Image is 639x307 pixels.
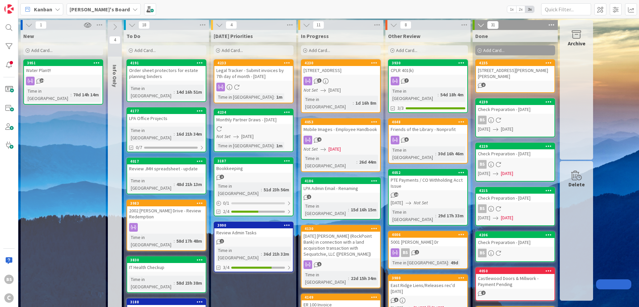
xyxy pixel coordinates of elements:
div: 4191Order sheet protectors for estate planning binders [127,60,206,81]
span: Done [475,33,488,39]
span: [DATE] [478,170,490,177]
div: 4048Friends of the Library - Nonprofit [389,119,467,134]
span: 2x [516,6,525,13]
div: 3983 [127,200,206,206]
div: Check Preparation - [DATE] [476,194,554,202]
div: 3990Review Admin Tasks [214,222,293,237]
span: 8 [400,21,411,29]
div: 4149 [305,295,380,300]
div: 4235 [479,61,554,65]
span: 5 [317,262,321,266]
span: 2 [481,83,486,87]
div: 40065001 [PERSON_NAME] Dr [389,232,467,246]
span: : [438,91,439,98]
div: BS [476,160,554,169]
div: Friends of the Library - Nonprofit [389,125,467,134]
div: Time in [GEOGRAPHIC_DATA] [304,155,356,169]
div: 4177 [130,109,206,113]
div: 4186 [302,178,380,184]
div: 4177LPA Office Projects [127,108,206,123]
div: 3188 [127,299,206,305]
i: Not Set [304,146,318,152]
span: 11 [313,21,324,29]
div: 4186 [305,179,380,183]
i: Not Set [414,200,428,206]
div: 30d 16h 46m [436,150,465,157]
div: 22d 15h 34m [349,275,378,282]
div: 3990 [214,222,293,228]
span: 4 [317,137,321,142]
span: Other Review [388,33,420,39]
div: 4234 [214,109,293,115]
div: 1m [275,142,284,149]
span: 2 [481,291,486,295]
span: : [174,130,175,138]
span: 3/3 [397,105,404,112]
span: 1x [507,6,516,13]
div: 4017Review JMH spreadsheet - update [127,158,206,173]
div: East Ridge Liens/Releases rec'd [DATE] [389,281,467,296]
div: 4050 [476,268,554,274]
div: Order sheet protectors for estate planning binders [127,66,206,81]
div: Time in [GEOGRAPHIC_DATA] [304,271,348,286]
div: 4186LPA Admin Email - Renaming [302,178,380,193]
div: 4239 [476,99,554,105]
div: Time in [GEOGRAPHIC_DATA] [304,202,348,217]
span: : [353,99,354,107]
div: 3930 [392,61,467,65]
span: New [23,33,34,39]
div: 4229 [476,143,554,149]
span: 31 [487,21,499,29]
span: 3x [525,6,534,13]
div: Castlewood Doors & Millwork - Payment Pending [476,274,554,289]
div: Time in [GEOGRAPHIC_DATA] [216,182,261,197]
div: 4052PTE Payments / CO Withholding Acct Issue [389,170,467,190]
div: 4048 [392,120,467,124]
span: : [174,88,175,96]
div: 4191 [130,61,206,65]
div: Bookkeeping [214,164,293,173]
span: : [348,275,349,282]
div: 58d 23h 38m [175,279,204,287]
div: BS [476,204,554,213]
div: 4230 [305,61,380,65]
span: 0 / 1 [223,200,229,207]
span: In Progress [301,33,329,39]
div: Check Preparation - [DATE] [476,238,554,247]
span: 7 [404,78,409,83]
span: : [274,93,275,101]
span: : [274,142,275,149]
div: 48d 21h 13m [175,181,204,188]
div: Time in [GEOGRAPHIC_DATA] [216,93,274,101]
div: 3951 [27,61,103,65]
span: [DATE] [478,126,490,133]
div: 4206Check Preparation - [DATE] [476,232,554,247]
img: Visit kanbanzone.com [4,4,14,14]
div: 4229Check Preparation - [DATE] [476,143,554,158]
span: Add Card... [396,47,417,53]
div: 4050 [479,269,554,273]
div: 3990 [217,223,293,228]
span: 4 [226,21,237,29]
div: 3187 [217,159,293,163]
div: 3830IT Health Checkup [127,257,206,272]
div: [STREET_ADDRESS][PERSON_NAME][PERSON_NAME] [476,66,554,81]
div: 3930 [389,60,467,66]
div: BS [478,116,487,124]
div: 51d 23h 56m [262,186,291,193]
div: Time in [GEOGRAPHIC_DATA] [26,87,71,102]
div: 1d 16h 8m [354,99,378,107]
span: : [261,250,262,258]
span: 1 [35,21,47,29]
div: Legal Tracker - Submit invoices by 7th day of month - [DATE] [214,66,293,81]
div: BS [401,248,410,257]
div: 4215 [479,188,554,193]
div: 4235[STREET_ADDRESS][PERSON_NAME][PERSON_NAME] [476,60,554,81]
div: BS [478,204,487,213]
div: 29d 17h 33m [436,212,465,219]
span: 3 [317,78,321,83]
div: 4130 [302,226,380,232]
span: : [448,259,449,266]
span: Add Card... [222,47,243,53]
span: : [435,212,436,219]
